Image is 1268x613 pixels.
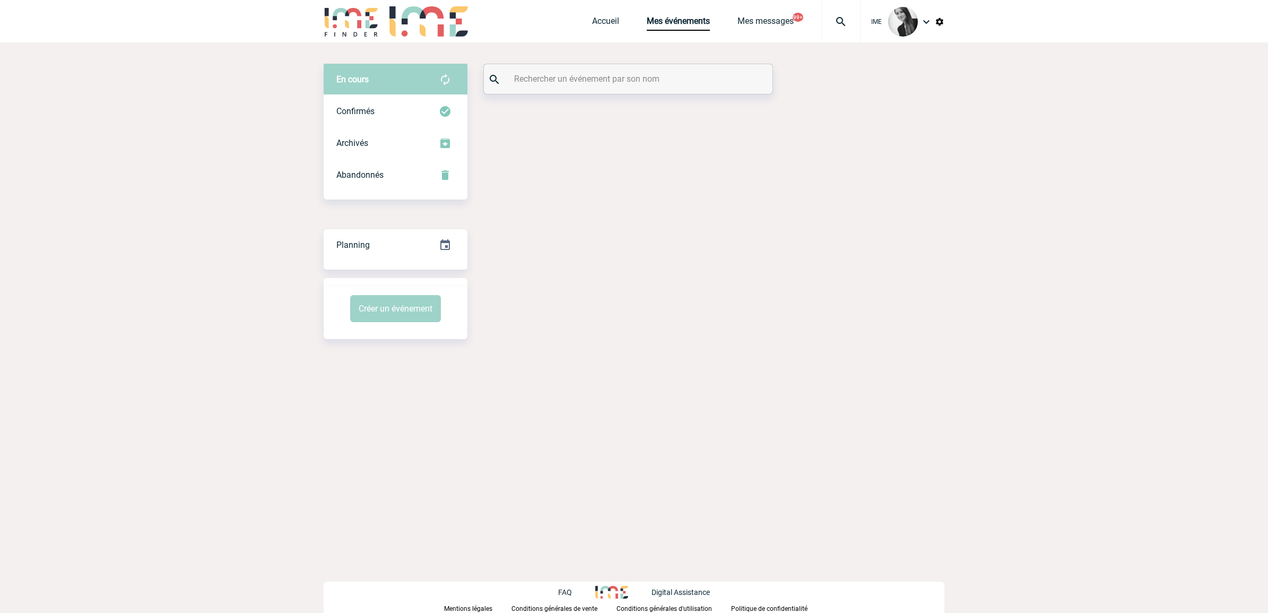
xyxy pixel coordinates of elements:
[558,588,572,597] p: FAQ
[647,16,710,31] a: Mes événements
[336,170,384,180] span: Abandonnés
[350,295,441,322] button: Créer un événement
[324,6,379,37] img: IME-Finder
[511,605,597,612] p: Conditions générales de vente
[324,159,467,191] div: Retrouvez ici tous vos événements annulés
[324,229,467,260] a: Planning
[595,586,628,599] img: http://www.idealmeetingsevents.fr/
[444,605,492,612] p: Mentions légales
[336,138,368,148] span: Archivés
[324,64,467,96] div: Retrouvez ici tous vos évènements avant confirmation
[324,229,467,261] div: Retrouvez ici tous vos événements organisés par date et état d'avancement
[336,74,369,84] span: En cours
[871,18,882,25] span: IME
[888,7,918,37] img: 101050-0.jpg
[737,16,794,31] a: Mes messages
[511,71,748,87] input: Rechercher un événement par son nom
[793,13,803,22] button: 99+
[444,603,511,613] a: Mentions légales
[652,588,710,597] p: Digital Assistance
[616,603,731,613] a: Conditions générales d'utilisation
[511,603,616,613] a: Conditions générales de vente
[616,605,712,612] p: Conditions générales d'utilisation
[731,603,824,613] a: Politique de confidentialité
[336,240,370,250] span: Planning
[592,16,619,31] a: Accueil
[731,605,807,612] p: Politique de confidentialité
[324,127,467,159] div: Retrouvez ici tous les événements que vous avez décidé d'archiver
[558,586,595,597] a: FAQ
[336,106,375,116] span: Confirmés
